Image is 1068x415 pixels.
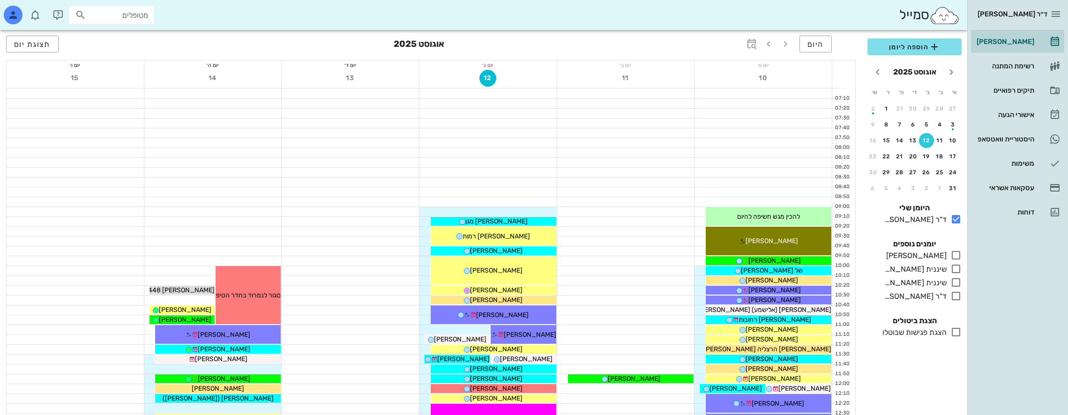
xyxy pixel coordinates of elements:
span: [PERSON_NAME] [504,331,556,339]
button: 6 [866,181,881,196]
span: 13 [342,74,359,82]
button: 12 [479,70,496,87]
div: 11:40 [832,360,851,368]
div: [PERSON_NAME] [975,38,1034,45]
a: עסקאות אשראי [971,177,1064,199]
th: ג׳ [922,84,934,100]
div: יום ו׳ [7,60,144,70]
button: 14 [204,70,221,87]
button: 23 [866,149,881,164]
div: 4 [933,121,948,128]
button: 13 [342,70,359,87]
div: 1 [879,105,894,112]
button: 13 [906,133,921,148]
button: 5 [879,181,894,196]
span: [PERSON_NAME] [198,345,250,353]
th: א׳ [949,84,961,100]
span: [PERSON_NAME] [746,365,798,373]
a: היסטוריית וואטסאפ [971,128,1064,150]
button: 10 [946,133,961,148]
div: יום ה׳ [144,60,282,70]
button: 17 [946,149,961,164]
button: הוספה ליומן [867,38,962,55]
button: 28 [892,165,907,180]
div: תיקים רפואיים [975,87,1034,94]
button: 10 [755,70,772,87]
div: 09:50 [832,252,851,260]
div: 9 [866,121,881,128]
a: משימות [971,152,1064,175]
div: 26 [919,169,934,176]
div: 09:40 [832,242,851,250]
span: ד״ר [PERSON_NAME] [978,10,1047,18]
button: 18 [933,149,948,164]
button: 26 [919,165,934,180]
span: הוספה ליומן [875,41,954,52]
div: 22 [879,153,894,160]
th: ב׳ [935,84,947,100]
span: [PERSON_NAME] [746,355,798,363]
th: ש׳ [868,84,881,100]
div: 12 [919,137,934,144]
span: [PERSON_NAME] [198,331,250,339]
img: SmileCloud logo [929,6,960,25]
a: תיקים רפואיים [971,79,1064,102]
button: אוגוסט 2025 [889,63,940,82]
div: 10 [946,137,961,144]
span: היום [807,40,824,49]
div: 24 [946,169,961,176]
div: 5 [919,121,934,128]
div: 31 [892,105,907,112]
span: [PERSON_NAME] מגן [465,217,528,225]
div: 23 [866,153,881,160]
h3: אוגוסט 2025 [394,36,444,54]
div: רשימת המתנה [975,62,1034,70]
span: [PERSON_NAME] ([PERSON_NAME]) [163,394,274,402]
button: 24 [946,165,961,180]
span: להכין מגש חשיפה להיום [737,213,800,221]
div: 30 [866,169,881,176]
div: יום ד׳ [282,60,419,70]
div: 08:10 [832,154,851,162]
div: 27 [946,105,961,112]
span: [PERSON_NAME] רמות [463,232,530,240]
button: 6 [906,117,921,132]
button: תצוגת יום [6,36,59,52]
button: 1 [879,101,894,116]
a: דוחות [971,201,1064,223]
h4: הצגת ביטולים [867,315,962,326]
div: 31 [946,185,961,192]
span: [PERSON_NAME] [470,385,523,393]
span: [PERSON_NAME] [470,345,523,353]
span: [PERSON_NAME] [470,296,523,304]
div: דוחות [975,208,1034,216]
div: 07:20 [832,104,851,112]
div: 29 [879,169,894,176]
div: ד"ר [PERSON_NAME] [881,214,947,225]
div: 11:30 [832,350,851,358]
span: [PERSON_NAME] [748,296,801,304]
span: [PERSON_NAME] [608,375,660,383]
div: 25 [933,169,948,176]
div: [PERSON_NAME] [882,250,947,261]
div: שיננית [PERSON_NAME] [881,264,947,275]
div: 15 [879,137,894,144]
button: 11 [933,133,948,148]
span: [PERSON_NAME] [159,316,211,324]
div: 10:30 [832,291,851,299]
div: 27 [906,169,921,176]
span: של [PERSON_NAME] [741,267,803,274]
button: חודש הבא [869,64,886,81]
button: 15 [879,133,894,148]
span: [PERSON_NAME] [470,267,523,274]
div: 11:50 [832,370,851,378]
div: 28 [933,105,948,112]
div: 10:40 [832,301,851,309]
th: ו׳ [881,84,894,100]
button: 8 [879,117,894,132]
button: 30 [906,101,921,116]
span: [PERSON_NAME] [470,286,523,294]
div: 09:30 [832,232,851,240]
span: [PERSON_NAME] [710,385,762,393]
div: 14 [892,137,907,144]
